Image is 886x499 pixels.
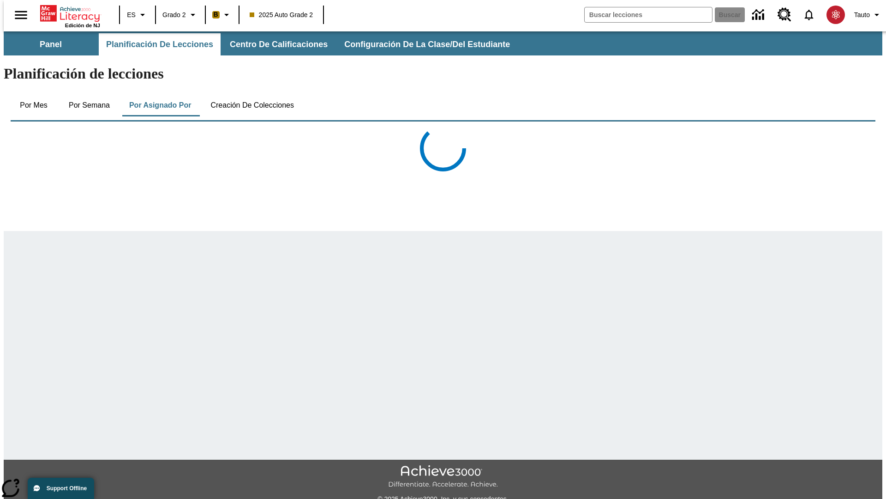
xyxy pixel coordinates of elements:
[40,39,62,50] span: Panel
[40,4,100,23] a: Portada
[854,10,870,20] span: Tauto
[159,6,202,23] button: Grado: Grado 2, Elige un grado
[747,2,772,28] a: Centro de información
[122,94,199,116] button: Por asignado por
[203,94,301,116] button: Creación de colecciones
[4,31,882,55] div: Subbarra de navegación
[337,33,517,55] button: Configuración de la clase/del estudiante
[4,33,518,55] div: Subbarra de navegación
[61,94,117,116] button: Por semana
[40,3,100,28] div: Portada
[388,465,498,489] img: Achieve3000 Differentiate Accelerate Achieve
[127,10,136,20] span: ES
[11,94,57,116] button: Por mes
[99,33,221,55] button: Planificación de lecciones
[821,3,850,27] button: Escoja un nuevo avatar
[162,10,186,20] span: Grado 2
[5,33,97,55] button: Panel
[28,478,94,499] button: Support Offline
[4,65,882,82] h1: Planificación de lecciones
[826,6,845,24] img: avatar image
[7,1,35,29] button: Abrir el menú lateral
[344,39,510,50] span: Configuración de la clase/del estudiante
[230,39,328,50] span: Centro de calificaciones
[250,10,313,20] span: 2025 Auto Grade 2
[123,6,152,23] button: Lenguaje: ES, Selecciona un idioma
[850,6,886,23] button: Perfil/Configuración
[585,7,712,22] input: Buscar campo
[222,33,335,55] button: Centro de calificaciones
[209,6,236,23] button: Boost El color de la clase es anaranjado claro. Cambiar el color de la clase.
[106,39,213,50] span: Planificación de lecciones
[797,3,821,27] a: Notificaciones
[772,2,797,27] a: Centro de recursos, Se abrirá en una pestaña nueva.
[47,485,87,492] span: Support Offline
[65,23,100,28] span: Edición de NJ
[214,9,218,20] span: B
